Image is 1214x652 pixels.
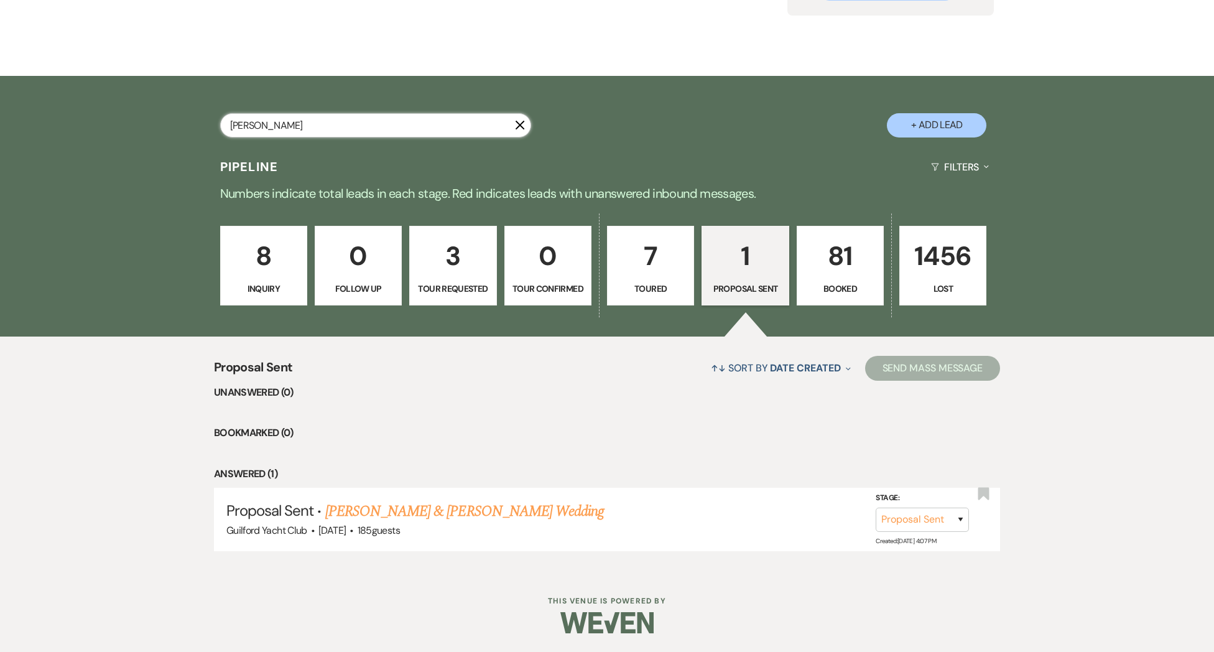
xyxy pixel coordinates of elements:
[214,358,293,384] span: Proposal Sent
[805,235,876,277] p: 81
[228,235,299,277] p: 8
[865,356,1001,381] button: Send Mass Message
[615,235,686,277] p: 7
[323,282,394,296] p: Follow Up
[226,524,307,537] span: Guilford Yacht Club
[702,226,789,305] a: 1Proposal Sent
[615,282,686,296] p: Toured
[711,361,726,375] span: ↑↓
[797,226,884,305] a: 81Booked
[770,361,840,375] span: Date Created
[417,235,488,277] p: 3
[214,466,1000,482] li: Answered (1)
[159,184,1055,203] p: Numbers indicate total leads in each stage. Red indicates leads with unanswered inbound messages.
[876,536,936,544] span: Created: [DATE] 4:07 PM
[805,282,876,296] p: Booked
[926,151,994,184] button: Filters
[560,601,654,645] img: Weven Logo
[358,524,400,537] span: 185 guests
[512,235,583,277] p: 0
[417,282,488,296] p: Tour Requested
[226,501,314,520] span: Proposal Sent
[899,226,986,305] a: 1456Lost
[323,235,394,277] p: 0
[325,500,604,523] a: [PERSON_NAME] & [PERSON_NAME] Wedding
[315,226,402,305] a: 0Follow Up
[220,226,307,305] a: 8Inquiry
[907,282,978,296] p: Lost
[228,282,299,296] p: Inquiry
[512,282,583,296] p: Tour Confirmed
[887,113,986,137] button: + Add Lead
[710,282,781,296] p: Proposal Sent
[220,113,531,137] input: Search by name, event date, email address or phone number
[876,491,969,505] label: Stage:
[504,226,591,305] a: 0Tour Confirmed
[607,226,694,305] a: 7Toured
[214,425,1000,441] li: Bookmarked (0)
[710,235,781,277] p: 1
[318,524,346,537] span: [DATE]
[409,226,496,305] a: 3Tour Requested
[907,235,978,277] p: 1456
[214,384,1000,401] li: Unanswered (0)
[220,158,279,175] h3: Pipeline
[706,352,855,384] button: Sort By Date Created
